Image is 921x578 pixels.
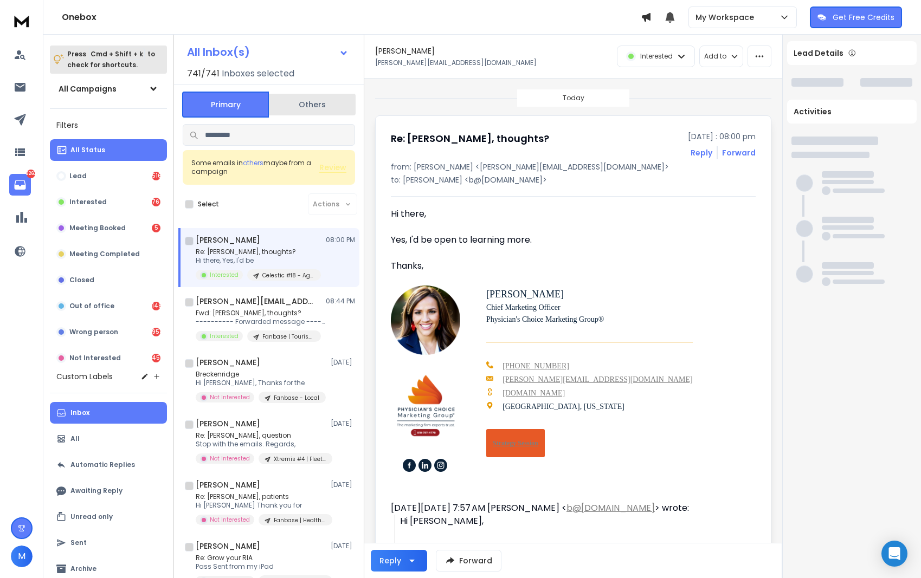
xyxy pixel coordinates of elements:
[50,402,167,424] button: Inbox
[379,555,401,566] div: Reply
[152,328,160,336] div: 954
[486,375,493,382] img: emailAddress
[331,480,355,489] p: [DATE]
[210,332,239,340] p: Interested
[371,550,427,571] button: Reply
[67,49,155,70] p: Press to check for shortcuts.
[391,161,756,172] p: from: [PERSON_NAME] <[PERSON_NAME][EMAIL_ADDRESS][DOMAIN_NAME]>
[50,428,167,450] button: All
[196,431,326,440] p: Re: [PERSON_NAME], question
[375,46,435,56] h1: [PERSON_NAME]
[196,440,326,449] p: Stop with the emails. Regards,
[50,321,167,343] button: Wrong person954
[210,271,239,279] p: Interested
[486,302,693,314] p: Chief Marketing Officer
[436,550,501,571] button: Forward
[262,271,314,280] p: Celestic #18 - Agencies | [GEOGRAPHIC_DATA] | PERFORMANCE | AI CAMPAIGN
[70,486,123,495] p: Awaiting Reply
[196,256,321,265] p: Hi there, Yes, I'd be
[191,159,319,176] div: Some emails in maybe from a campaign
[50,532,167,554] button: Sent
[695,12,758,23] p: My Workspace
[326,297,355,306] p: 08:44 PM
[69,198,107,206] p: Interested
[11,11,33,31] img: logo
[69,250,140,258] p: Meeting Completed
[434,459,447,472] img: instagram
[391,233,707,246] div: Yes, I'd be open to learning more.
[70,146,105,154] p: All Status
[640,52,673,61] p: Interested
[69,302,114,310] p: Out of office
[196,248,321,256] p: Re: [PERSON_NAME], thoughts?
[70,408,89,417] p: Inbox
[486,402,493,409] img: address
[274,455,326,463] p: Xtremis #4 | Fleet | America
[196,492,326,501] p: Re: [PERSON_NAME], patients
[11,545,33,567] button: M
[331,358,355,367] p: [DATE]
[331,542,355,550] p: [DATE]
[89,48,145,60] span: Cmd + Shift + k
[787,100,917,124] div: Activities
[50,165,167,187] button: Lead516
[62,11,641,24] h1: Onebox
[9,174,31,196] a: 8260
[187,47,250,57] h1: All Inbox(s)
[210,393,250,401] p: Not Interested
[196,501,326,510] p: Hi [PERSON_NAME] Thank you for
[196,296,315,307] h1: [PERSON_NAME][EMAIL_ADDRESS][DOMAIN_NAME]
[70,512,113,521] p: Unread only
[418,459,431,472] img: linkedin
[196,357,260,368] h1: [PERSON_NAME]
[178,41,357,63] button: All Inbox(s)
[196,379,326,387] p: Hi [PERSON_NAME], Thanks for the
[27,170,35,178] p: 8260
[198,200,219,209] label: Select
[196,479,260,490] h1: [PERSON_NAME]
[222,67,294,80] h3: Inboxes selected
[688,131,756,142] p: [DATE] : 08:00 pm
[881,541,907,567] div: Open Intercom Messenger
[503,375,693,384] a: [PERSON_NAME][EMAIL_ADDRESS][DOMAIN_NAME]
[50,118,167,133] h3: Filters
[196,554,326,562] p: Re: Grow your RIA
[70,538,87,547] p: Sent
[326,236,355,244] p: 08:00 PM
[274,394,319,402] p: Fanbase - Local
[269,93,356,116] button: Others
[196,418,260,429] h1: [PERSON_NAME]
[794,48,843,59] p: Lead Details
[319,162,346,173] button: Review
[391,502,707,515] div: [DATE][DATE] 7:57 AM [PERSON_NAME] < > wrote:
[566,502,655,514] a: b@[DOMAIN_NAME]
[274,516,326,524] p: Fanbase | Healthcare | AI
[50,217,167,239] button: Meeting Booked5
[182,92,269,118] button: Primary
[50,139,167,161] button: All Status
[50,191,167,213] button: Interested761
[50,347,167,369] button: Not Interested4541
[503,402,624,411] span: [GEOGRAPHIC_DATA], [US_STATE]
[722,147,756,158] div: Forward
[196,562,326,571] p: Pass Sent from my iPad
[391,131,549,146] h1: Re: [PERSON_NAME], thoughts?
[196,235,260,245] h1: [PERSON_NAME]
[403,459,416,472] img: facebook
[833,12,894,23] p: Get Free Credits
[563,94,584,102] p: Today
[391,174,756,185] p: to: [PERSON_NAME] <b@[DOMAIN_NAME]>
[210,516,250,524] p: Not Interested
[486,429,545,457] a: Strategy Session
[50,243,167,265] button: Meeting Completed
[691,147,712,158] button: Reply
[50,295,167,317] button: Out of office1483
[486,361,493,368] img: mobilePhone
[56,371,113,382] h3: Custom Labels
[152,354,160,362] div: 4541
[152,198,160,206] div: 761
[69,172,87,180] p: Lead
